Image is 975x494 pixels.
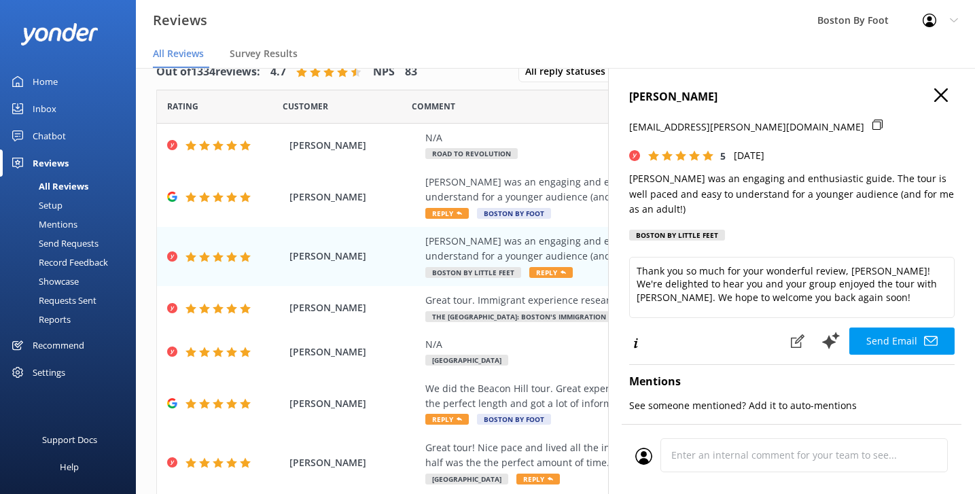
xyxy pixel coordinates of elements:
[8,272,136,291] a: Showcase
[529,267,573,278] span: Reply
[289,345,419,359] span: [PERSON_NAME]
[33,149,69,177] div: Reviews
[8,234,99,253] div: Send Requests
[8,196,136,215] a: Setup
[33,332,84,359] div: Recommend
[720,149,726,162] span: 5
[8,310,71,329] div: Reports
[425,440,862,471] div: Great tour! Nice pace and lived all the information. Very interesting and felt like an hour and a...
[635,448,652,465] img: user_profile.svg
[8,177,88,196] div: All Reviews
[629,398,955,413] p: See someone mentioned? Add it to auto-mentions
[629,120,864,135] p: [EMAIL_ADDRESS][PERSON_NAME][DOMAIN_NAME]
[230,47,298,60] span: Survey Results
[289,249,419,264] span: [PERSON_NAME]
[629,257,955,318] textarea: Thank you so much for your wonderful review, [PERSON_NAME]! We're delighted to hear you and your ...
[60,453,79,480] div: Help
[734,148,764,163] p: [DATE]
[289,190,419,205] span: [PERSON_NAME]
[8,215,136,234] a: Mentions
[373,63,395,81] h4: NPS
[629,373,955,391] h4: Mentions
[33,359,65,386] div: Settings
[8,215,77,234] div: Mentions
[525,64,614,79] span: All reply statuses
[425,175,862,205] div: [PERSON_NAME] was an engaging and enthusiastic guide. The tour is well paced and easy to understa...
[283,100,328,113] span: Date
[8,196,63,215] div: Setup
[425,208,469,219] span: Reply
[629,88,955,106] h4: [PERSON_NAME]
[20,23,99,46] img: yonder-white-logo.png
[425,414,469,425] span: Reply
[8,253,108,272] div: Record Feedback
[8,291,96,310] div: Requests Sent
[8,234,136,253] a: Send Requests
[629,171,955,217] p: [PERSON_NAME] was an engaging and enthusiastic guide. The tour is well paced and easy to understa...
[425,148,518,159] span: Road to Revolution
[42,426,97,453] div: Support Docs
[167,100,198,113] span: Date
[849,328,955,355] button: Send Email
[425,381,862,412] div: We did the Beacon Hill tour. Great experience. Very interesting and nice pace. Felt like it was t...
[8,291,136,310] a: Requests Sent
[33,95,56,122] div: Inbox
[153,47,204,60] span: All Reviews
[8,310,136,329] a: Reports
[629,230,725,241] div: Boston By Little Feet
[289,138,419,153] span: [PERSON_NAME]
[425,355,508,366] span: [GEOGRAPHIC_DATA]
[425,234,862,264] div: [PERSON_NAME] was an engaging and enthusiastic guide. The tour is well paced and easy to understa...
[289,300,419,315] span: [PERSON_NAME]
[156,63,260,81] h4: Out of 1334 reviews:
[425,474,508,484] span: [GEOGRAPHIC_DATA]
[8,177,136,196] a: All Reviews
[412,100,455,113] span: Question
[33,122,66,149] div: Chatbot
[425,267,521,278] span: Boston By Little Feet
[289,396,419,411] span: [PERSON_NAME]
[425,311,648,322] span: The [GEOGRAPHIC_DATA]: Boston's Immigration Gateway
[477,414,551,425] span: Boston By Foot
[153,10,207,31] h3: Reviews
[516,474,560,484] span: Reply
[425,337,862,352] div: N/A
[8,253,136,272] a: Record Feedback
[8,272,79,291] div: Showcase
[934,88,948,103] button: Close
[405,63,417,81] h4: 83
[289,455,419,470] span: [PERSON_NAME]
[477,208,551,219] span: Boston By Foot
[425,130,862,145] div: N/A
[270,63,286,81] h4: 4.7
[33,68,58,95] div: Home
[425,293,862,308] div: Great tour. Immigrant experience research was fantastic.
